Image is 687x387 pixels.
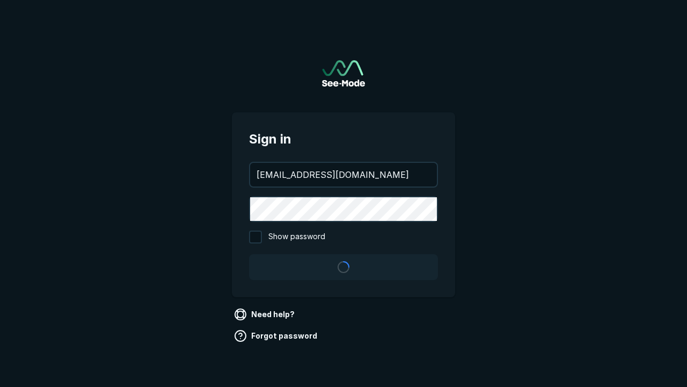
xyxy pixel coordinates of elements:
span: Sign in [249,130,438,149]
img: See-Mode Logo [322,60,365,87]
input: your@email.com [250,163,437,187]
a: Forgot password [232,327,321,345]
a: Go to sign in [322,60,365,87]
a: Need help? [232,306,299,323]
span: Show password [268,231,325,243]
